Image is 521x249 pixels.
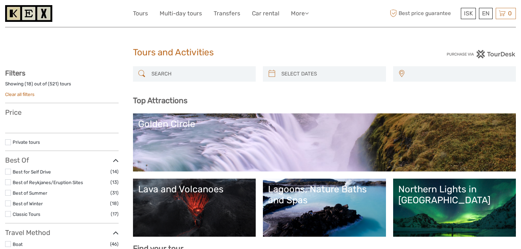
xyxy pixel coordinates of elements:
b: Top Attractions [133,96,187,105]
strong: Filters [5,69,25,77]
div: Showing ( ) out of ( ) tours [5,81,119,91]
span: (17) [111,210,119,218]
a: Multi-day tours [160,9,202,18]
div: Lagoons, Nature Baths and Spas [268,184,381,206]
div: EN [479,8,493,19]
span: 0 [507,10,513,17]
h3: Best Of [5,156,119,164]
img: PurchaseViaTourDesk.png [446,50,516,58]
label: 521 [50,81,57,87]
a: Clear all filters [5,92,35,97]
span: (31) [110,189,119,197]
h1: Tours and Activities [133,47,388,58]
span: Best price guarantee [388,8,459,19]
a: Lagoons, Nature Baths and Spas [268,184,381,232]
a: Private tours [13,139,40,145]
a: Boat [13,241,23,247]
a: Classic Tours [13,211,40,217]
div: Northern Lights in [GEOGRAPHIC_DATA] [398,184,511,206]
a: Best of Winter [13,201,43,206]
input: SELECT DATES [279,68,383,80]
a: Best of Reykjanes/Eruption Sites [13,180,83,185]
a: Transfers [214,9,240,18]
a: Best for Self Drive [13,169,51,175]
span: (14) [110,168,119,176]
span: ISK [464,10,473,17]
div: Lava and Volcanoes [138,184,251,195]
a: Golden Circle [138,119,511,166]
img: 1261-44dab5bb-39f8-40da-b0c2-4d9fce00897c_logo_small.jpg [5,5,52,22]
a: Lava and Volcanoes [138,184,251,232]
a: Northern Lights in [GEOGRAPHIC_DATA] [398,184,511,232]
a: Best of Summer [13,190,47,196]
input: SEARCH [149,68,253,80]
span: (13) [110,178,119,186]
a: Tours [133,9,148,18]
span: (46) [110,240,119,248]
h3: Price [5,108,119,116]
a: More [291,9,309,18]
div: Golden Circle [138,119,511,129]
label: 18 [26,81,31,87]
a: Car rental [252,9,279,18]
span: (18) [110,199,119,207]
h3: Travel Method [5,229,119,237]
